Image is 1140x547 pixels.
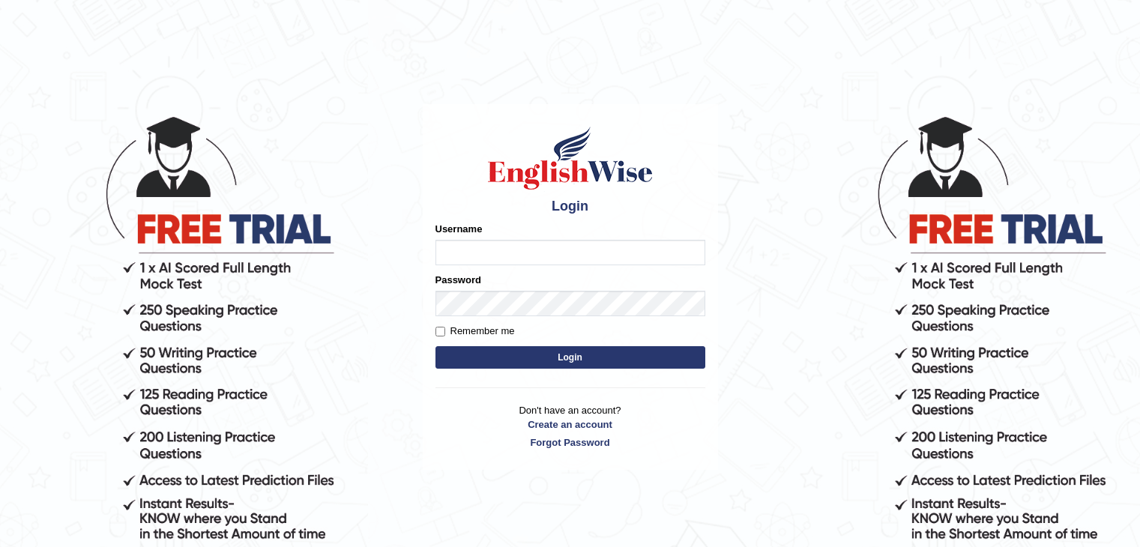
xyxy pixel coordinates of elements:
[435,222,483,236] label: Username
[435,403,705,450] p: Don't have an account?
[435,346,705,369] button: Login
[435,199,705,214] h4: Login
[435,327,445,336] input: Remember me
[435,435,705,450] a: Forgot Password
[435,324,515,339] label: Remember me
[485,124,656,192] img: Logo of English Wise sign in for intelligent practice with AI
[435,417,705,432] a: Create an account
[435,273,481,287] label: Password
